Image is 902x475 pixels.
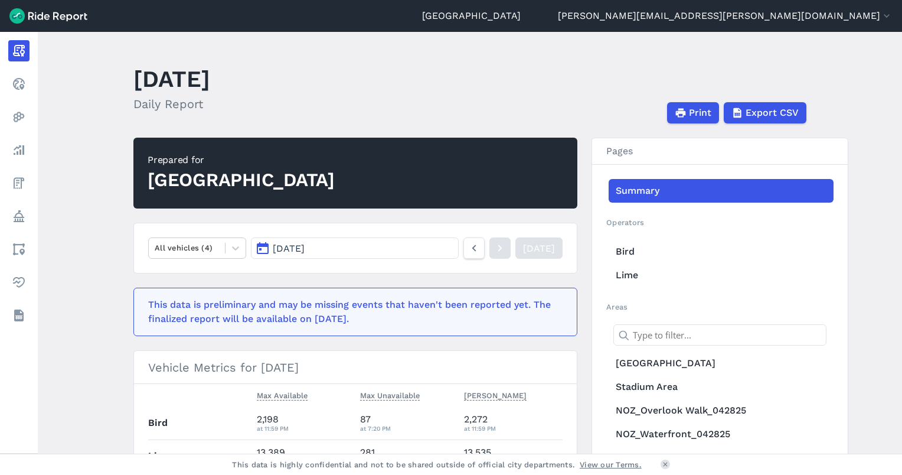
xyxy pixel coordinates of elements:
button: [DATE] [251,237,459,259]
h3: Vehicle Metrics for [DATE] [134,351,577,384]
th: Bird [148,407,252,440]
h2: Areas [606,301,834,313]
a: Report [8,40,30,61]
div: 281 [360,445,455,467]
button: [PERSON_NAME][EMAIL_ADDRESS][PERSON_NAME][DOMAIN_NAME] [558,9,893,23]
span: Max Unavailable [360,389,420,401]
div: at 11:59 PM [464,423,563,434]
a: [GEOGRAPHIC_DATA] [422,9,521,23]
a: Datasets [8,305,30,326]
input: Type to filter... [613,324,826,346]
div: 87 [360,412,455,434]
a: [GEOGRAPHIC_DATA] [609,352,834,375]
a: Policy [8,206,30,227]
a: NPZ_SFD 2nd Ave_042825 [609,446,834,470]
div: 2,272 [464,412,563,434]
a: Fees [8,173,30,194]
h2: Daily Report [133,95,210,113]
div: Prepared for [148,153,335,167]
button: Export CSV [724,102,806,123]
button: Max Unavailable [360,389,420,403]
div: 13,389 [257,445,351,467]
a: Analyze [8,139,30,161]
span: Export CSV [746,106,799,120]
h3: Pages [592,138,848,165]
a: Summary [609,179,834,203]
div: 13,535 [464,445,563,467]
a: Heatmaps [8,106,30,128]
span: Print [689,106,711,120]
a: Areas [8,239,30,260]
h2: Operators [606,217,834,228]
h1: [DATE] [133,63,210,95]
div: This data is preliminary and may be missing events that haven't been reported yet. The finalized ... [148,298,555,326]
button: [PERSON_NAME] [464,389,527,403]
span: [DATE] [273,243,305,254]
th: Lime [148,440,252,472]
div: at 7:20 PM [360,423,455,434]
img: Ride Report [9,8,87,24]
div: at 11:59 PM [257,423,351,434]
button: Print [667,102,719,123]
div: [GEOGRAPHIC_DATA] [148,167,335,193]
span: [PERSON_NAME] [464,389,527,401]
a: Realtime [8,73,30,95]
a: View our Terms. [580,459,642,470]
div: 2,198 [257,412,351,434]
span: Max Available [257,389,308,401]
a: Stadium Area [609,375,834,399]
a: NOZ_Waterfront_042825 [609,422,834,446]
a: Lime [609,263,834,287]
button: Max Available [257,389,308,403]
a: [DATE] [515,237,563,259]
a: Health [8,272,30,293]
a: Bird [609,240,834,263]
a: NOZ_Overlook Walk_042825 [609,399,834,422]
